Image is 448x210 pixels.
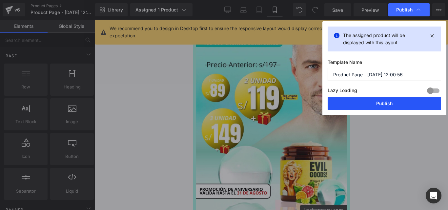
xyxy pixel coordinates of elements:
span: Publish [396,7,413,13]
label: Lazy Loading [328,86,357,97]
button: Publish [328,97,441,110]
div: Open Intercom Messenger [426,188,441,203]
p: The assigned product will be displayed with this layout [343,32,426,46]
label: Template Name [328,59,441,68]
